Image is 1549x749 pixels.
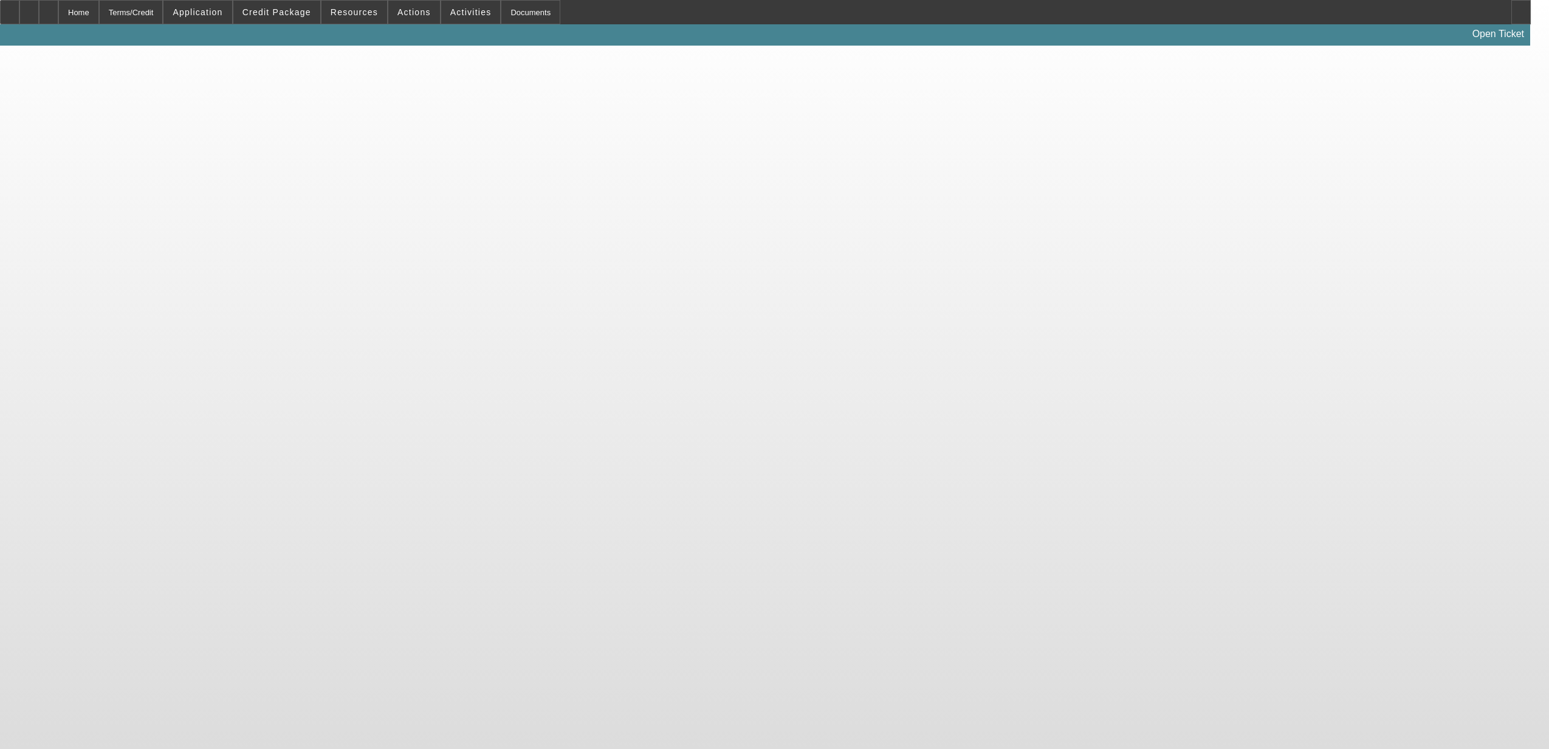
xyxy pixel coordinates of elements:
span: Application [173,7,222,17]
span: Resources [331,7,378,17]
span: Actions [397,7,431,17]
a: Open Ticket [1468,24,1529,44]
span: Credit Package [242,7,311,17]
button: Actions [388,1,440,24]
button: Application [163,1,232,24]
button: Resources [321,1,387,24]
button: Activities [441,1,501,24]
button: Credit Package [233,1,320,24]
span: Activities [450,7,492,17]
